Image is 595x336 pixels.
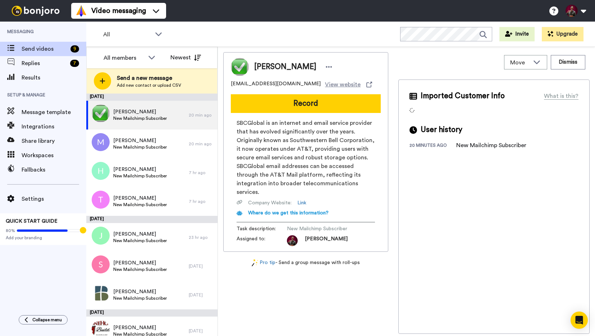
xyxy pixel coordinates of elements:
span: New Mailchimp Subscriber [113,202,167,208]
span: Where do we get this information? [248,210,329,215]
div: New Mailchimp Subscriber [456,141,526,150]
span: New Mailchimp Subscriber [287,225,355,232]
span: New Mailchimp Subscriber [113,115,167,121]
a: Pro tip [252,259,275,267]
span: [PERSON_NAME] [113,324,167,331]
span: View website [325,80,361,89]
span: [PERSON_NAME] [254,62,316,72]
span: Collapse menu [32,317,62,323]
img: d923b0b4-c548-4750-9d5e-73e83e3289c6-1756157360.jpg [287,235,298,246]
span: New Mailchimp Subscriber [113,295,167,301]
div: What is this? [544,92,578,100]
img: bj-logo-header-white.svg [9,6,63,16]
span: Task description : [237,225,287,232]
button: Invite [499,27,535,41]
img: magic-wand.svg [252,259,258,267]
span: [PERSON_NAME] [113,137,167,144]
button: Upgrade [542,27,583,41]
div: [DATE] [189,328,214,334]
img: m.png [92,133,110,151]
div: [DATE] [86,216,218,223]
span: Message template [22,108,86,117]
span: 80% [6,228,15,233]
button: Newest [165,50,206,65]
button: Record [231,94,381,113]
button: Dismiss [551,55,585,69]
div: 23 hr ago [189,235,214,240]
span: [PERSON_NAME] [305,235,348,246]
div: All members [104,54,145,62]
div: 7 hr ago [189,199,214,204]
span: New Mailchimp Subscriber [113,267,167,272]
span: All [103,30,151,39]
button: Collapse menu [19,315,68,324]
div: 20 min ago [189,112,214,118]
a: Link [297,199,306,206]
span: Results [22,73,86,82]
div: 9 [70,45,79,53]
img: Image of Karen Jones [231,58,249,76]
span: User history [421,124,462,135]
span: Send videos [22,45,68,53]
img: h.png [92,162,110,180]
span: Video messaging [91,6,146,16]
span: Workspaces [22,151,86,160]
span: Send a new message [117,74,181,82]
span: Add new contact or upload CSV [117,82,181,88]
span: New Mailchimp Subscriber [113,144,167,150]
span: New Mailchimp Subscriber [113,238,167,244]
span: Assigned to: [237,235,287,246]
img: 8f4738c0-f121-4326-b287-a3e58eca78f1.jpg [92,284,110,302]
div: [DATE] [86,94,218,101]
span: Fallbacks [22,165,86,174]
img: j.png [92,227,110,245]
span: Replies [22,59,67,68]
img: 040c7efd-eed3-4cfb-8be1-23999d258bd5.jpg [92,104,110,122]
div: [DATE] [189,263,214,269]
span: Share library [22,137,86,145]
div: [DATE] [86,309,218,317]
span: [PERSON_NAME] [113,108,167,115]
span: Settings [22,195,86,203]
span: SBCGlobal is an internet and email service provider that has evolved significantly over the years... [237,119,375,196]
span: [PERSON_NAME] [113,259,167,267]
span: New Mailchimp Subscriber [113,173,167,179]
a: View website [325,80,372,89]
div: 7 hr ago [189,170,214,176]
div: 20 min ago [189,141,214,147]
div: Open Intercom Messenger [571,312,588,329]
div: 20 minutes ago [409,142,456,150]
span: [PERSON_NAME] [113,288,167,295]
span: Integrations [22,122,86,131]
img: t.png [92,191,110,209]
span: [PERSON_NAME] [113,231,167,238]
span: QUICK START GUIDE [6,219,58,224]
div: Tooltip anchor [80,227,86,233]
span: Company Website : [248,199,292,206]
span: Imported Customer Info [421,91,505,101]
img: s.png [92,255,110,273]
div: - Send a group message with roll-ups [223,259,388,267]
span: Move [510,58,530,67]
span: [EMAIL_ADDRESS][DOMAIN_NAME] [231,80,321,89]
span: Add your branding [6,235,81,241]
span: [PERSON_NAME] [113,166,167,173]
span: [PERSON_NAME] [113,195,167,202]
div: [DATE] [189,292,214,298]
img: vm-color.svg [75,5,87,17]
div: 7 [70,60,79,67]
